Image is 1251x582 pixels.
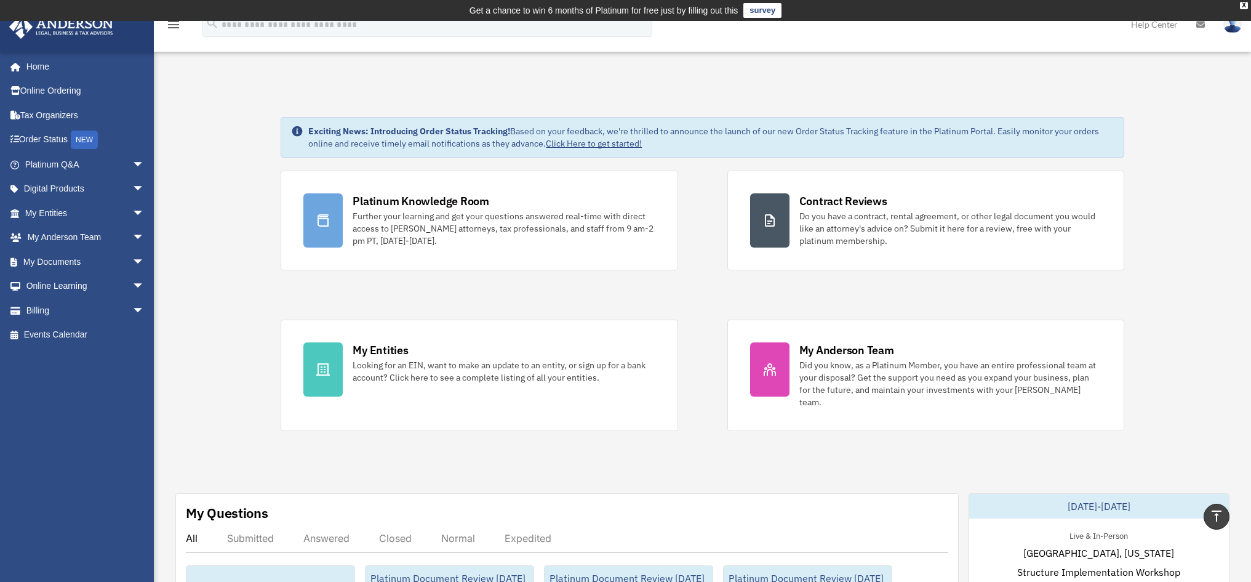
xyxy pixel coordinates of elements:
[308,126,510,137] strong: Exciting News: Introducing Order Status Tracking!
[969,494,1229,519] div: [DATE]-[DATE]
[6,15,117,39] img: Anderson Advisors Platinum Portal
[727,171,1124,270] a: Contract Reviews Do you have a contract, rental agreement, or other legal document you would like...
[1204,504,1229,530] a: vertical_align_top
[9,201,163,225] a: My Entitiesarrow_drop_down
[799,342,894,358] div: My Anderson Team
[9,103,163,127] a: Tax Organizers
[1209,509,1224,523] i: vertical_align_top
[303,532,350,544] div: Answered
[9,152,163,177] a: Platinum Q&Aarrow_drop_down
[353,210,655,247] div: Further your learning and get your questions answered real-time with direct access to [PERSON_NAM...
[353,359,655,384] div: Looking for an EIN, want to make an update to an entity, or sign up for a bank account? Click her...
[353,193,489,209] div: Platinum Knowledge Room
[308,125,1113,150] div: Based on your feedback, we're thrilled to announce the launch of our new Order Status Tracking fe...
[9,127,163,153] a: Order StatusNEW
[186,504,268,522] div: My Questions
[9,298,163,323] a: Billingarrow_drop_down
[206,17,219,30] i: search
[227,532,274,544] div: Submitted
[132,225,157,251] span: arrow_drop_down
[9,225,163,250] a: My Anderson Teamarrow_drop_down
[281,320,677,431] a: My Entities Looking for an EIN, want to make an update to an entity, or sign up for a bank accoun...
[132,152,157,177] span: arrow_drop_down
[1060,528,1138,541] div: Live & In-Person
[71,131,98,149] div: NEW
[9,177,163,201] a: Digital Productsarrow_drop_down
[132,177,157,202] span: arrow_drop_down
[727,320,1124,431] a: My Anderson Team Did you know, as a Platinum Member, you have an entire professional team at your...
[132,298,157,323] span: arrow_drop_down
[1223,15,1242,33] img: User Pic
[132,249,157,275] span: arrow_drop_down
[1240,2,1248,9] div: close
[186,532,198,544] div: All
[799,359,1101,408] div: Did you know, as a Platinum Member, you have an entire professional team at your disposal? Get th...
[799,193,887,209] div: Contract Reviews
[9,323,163,347] a: Events Calendar
[743,3,781,18] a: survey
[166,17,181,32] i: menu
[281,171,677,270] a: Platinum Knowledge Room Further your learning and get your questions answered real-time with dire...
[470,3,738,18] div: Get a chance to win 6 months of Platinum for free just by filling out this
[9,274,163,299] a: Online Learningarrow_drop_down
[9,249,163,274] a: My Documentsarrow_drop_down
[505,532,551,544] div: Expedited
[379,532,412,544] div: Closed
[546,138,642,149] a: Click Here to get started!
[1023,546,1174,560] span: [GEOGRAPHIC_DATA], [US_STATE]
[166,22,181,32] a: menu
[9,79,163,103] a: Online Ordering
[1017,565,1180,580] span: Structure Implementation Workshop
[132,274,157,299] span: arrow_drop_down
[9,54,157,79] a: Home
[799,210,1101,247] div: Do you have a contract, rental agreement, or other legal document you would like an attorney's ad...
[441,532,475,544] div: Normal
[353,342,408,358] div: My Entities
[132,201,157,226] span: arrow_drop_down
